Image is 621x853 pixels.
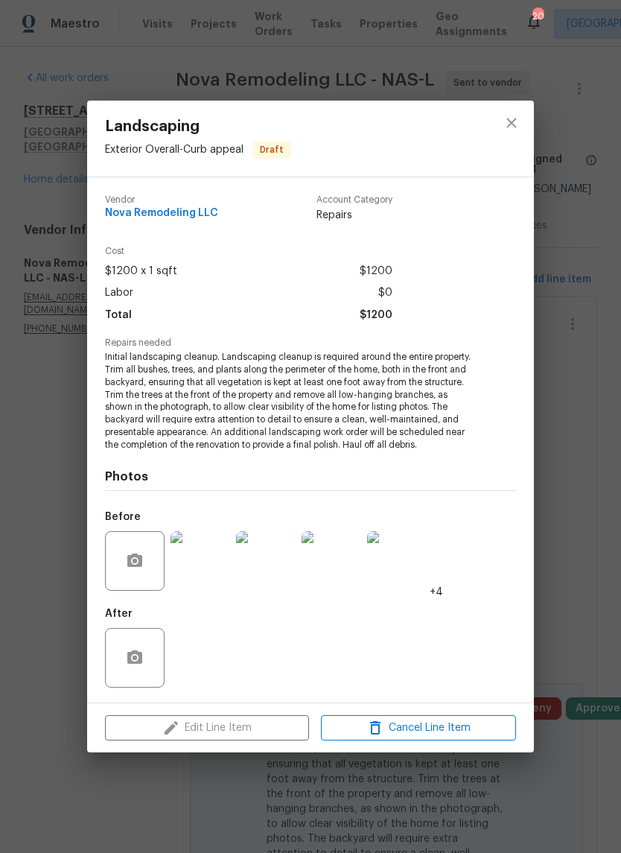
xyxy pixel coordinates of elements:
h5: After [105,609,133,619]
span: Landscaping [105,118,291,135]
span: Labor [105,282,133,304]
span: Nova Remodeling LLC [105,208,218,219]
span: Draft [254,142,290,157]
div: 20 [532,9,543,24]
span: $1200 x 1 sqft [105,261,177,282]
span: Cost [105,247,392,256]
h4: Photos [105,469,516,484]
span: Repairs [316,208,392,223]
span: Exterior Overall - Curb appeal [105,145,243,155]
span: Total [105,305,132,326]
button: Cancel Line Item [321,715,516,741]
span: $1200 [360,261,392,282]
span: +4 [430,585,443,600]
span: Initial landscaping cleanup. Landscaping cleanup is required around the entire property. Trim all... [105,351,475,451]
span: Cancel Line Item [325,719,512,738]
button: close [494,105,529,141]
span: Account Category [316,195,392,205]
span: Vendor [105,195,218,205]
h5: Before [105,512,141,522]
span: $1200 [360,305,392,326]
span: $0 [378,282,392,304]
span: Repairs needed [105,338,516,348]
